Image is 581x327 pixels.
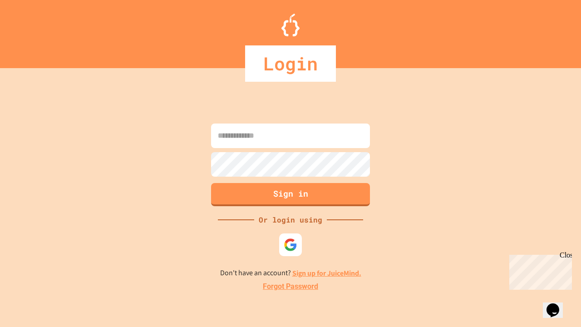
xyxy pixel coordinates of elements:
iframe: chat widget [543,291,572,318]
p: Don't have an account? [220,268,361,279]
img: google-icon.svg [284,238,297,252]
div: Login [245,45,336,82]
img: Logo.svg [281,14,300,36]
div: Or login using [254,214,327,225]
a: Sign up for JuiceMind. [292,268,361,278]
div: Chat with us now!Close [4,4,63,58]
iframe: chat widget [506,251,572,290]
button: Sign in [211,183,370,206]
a: Forgot Password [263,281,318,292]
